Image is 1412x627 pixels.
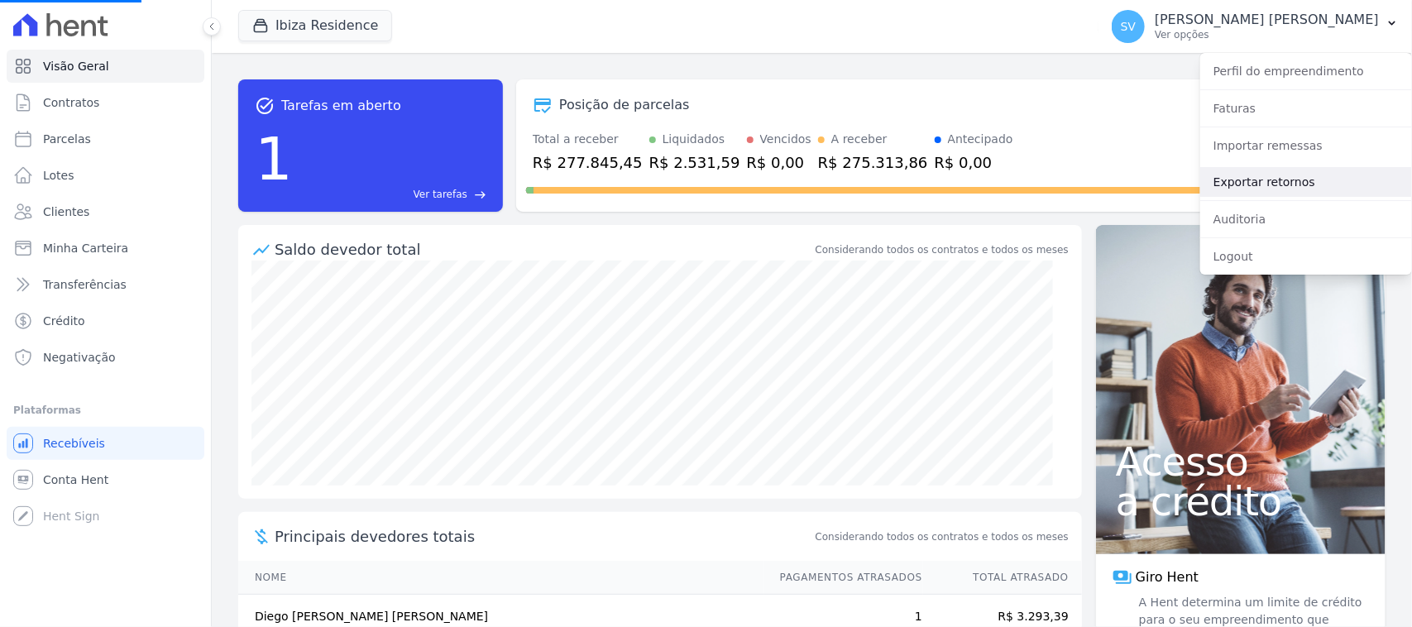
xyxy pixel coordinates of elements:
th: Pagamentos Atrasados [764,561,923,595]
span: Minha Carteira [43,240,128,256]
span: Contratos [43,94,99,111]
div: Total a receber [533,131,643,148]
span: Lotes [43,167,74,184]
div: 1 [255,116,293,202]
span: Ver tarefas [414,187,467,202]
a: Conta Hent [7,463,204,496]
span: Considerando todos os contratos e todos os meses [816,529,1069,544]
span: east [474,189,486,201]
a: Auditoria [1200,204,1412,234]
div: Saldo devedor total [275,238,812,261]
a: Importar remessas [1200,131,1412,160]
div: Antecipado [948,131,1013,148]
p: Ver opções [1155,28,1379,41]
a: Negativação [7,341,204,374]
span: Giro Hent [1136,567,1199,587]
a: Crédito [7,304,204,337]
span: Crédito [43,313,85,329]
a: Parcelas [7,122,204,156]
span: Conta Hent [43,471,108,488]
a: Lotes [7,159,204,192]
div: R$ 275.313,86 [818,151,928,174]
p: [PERSON_NAME] [PERSON_NAME] [1155,12,1379,28]
a: Visão Geral [7,50,204,83]
div: Vencidos [760,131,811,148]
span: Parcelas [43,131,91,147]
a: Ver tarefas east [299,187,486,202]
button: SV [PERSON_NAME] [PERSON_NAME] Ver opções [1098,3,1412,50]
div: Posição de parcelas [559,95,690,115]
div: Liquidados [663,131,725,148]
a: Clientes [7,195,204,228]
a: Exportar retornos [1200,167,1412,197]
span: Acesso [1116,442,1366,481]
span: SV [1121,21,1136,32]
span: Recebíveis [43,435,105,452]
div: R$ 0,00 [935,151,1013,174]
a: Perfil do empreendimento [1200,56,1412,86]
button: Ibiza Residence [238,10,392,41]
span: Negativação [43,349,116,366]
div: Considerando todos os contratos e todos os meses [816,242,1069,257]
th: Total Atrasado [923,561,1082,595]
a: Transferências [7,268,204,301]
a: Faturas [1200,93,1412,123]
a: Contratos [7,86,204,119]
th: Nome [238,561,764,595]
span: task_alt [255,96,275,116]
span: Principais devedores totais [275,525,812,548]
span: Clientes [43,203,89,220]
div: R$ 277.845,45 [533,151,643,174]
span: Visão Geral [43,58,109,74]
a: Minha Carteira [7,232,204,265]
span: Tarefas em aberto [281,96,401,116]
span: a crédito [1116,481,1366,521]
div: Plataformas [13,400,198,420]
div: R$ 0,00 [747,151,811,174]
div: A receber [831,131,888,148]
span: Transferências [43,276,127,293]
div: R$ 2.531,59 [649,151,740,174]
a: Recebíveis [7,427,204,460]
a: Logout [1200,242,1412,271]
